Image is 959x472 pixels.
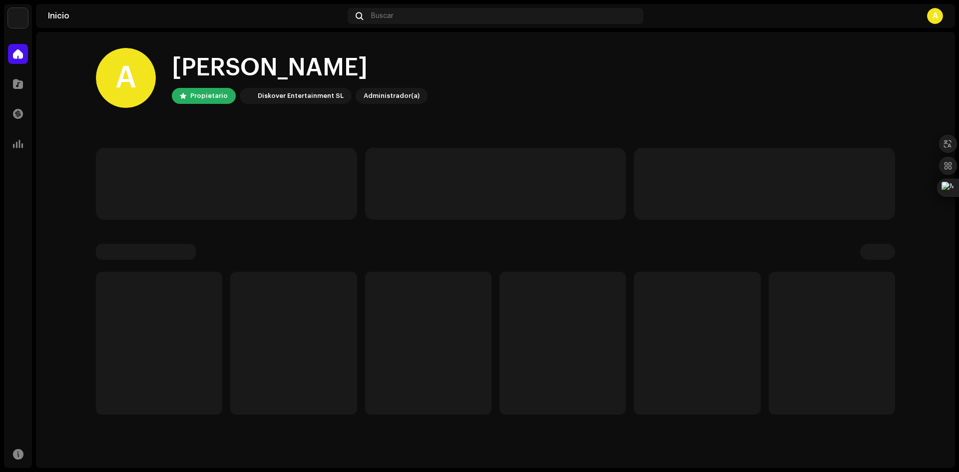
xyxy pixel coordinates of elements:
div: Diskover Entertainment SL [258,90,344,102]
div: Administrador(a) [364,90,420,102]
div: Propietario [190,90,228,102]
img: 297a105e-aa6c-4183-9ff4-27133c00f2e2 [8,8,28,28]
div: A [96,48,156,108]
div: [PERSON_NAME] [172,52,428,84]
img: 297a105e-aa6c-4183-9ff4-27133c00f2e2 [242,90,254,102]
div: Inicio [48,12,344,20]
span: Buscar [371,12,394,20]
div: A [927,8,943,24]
